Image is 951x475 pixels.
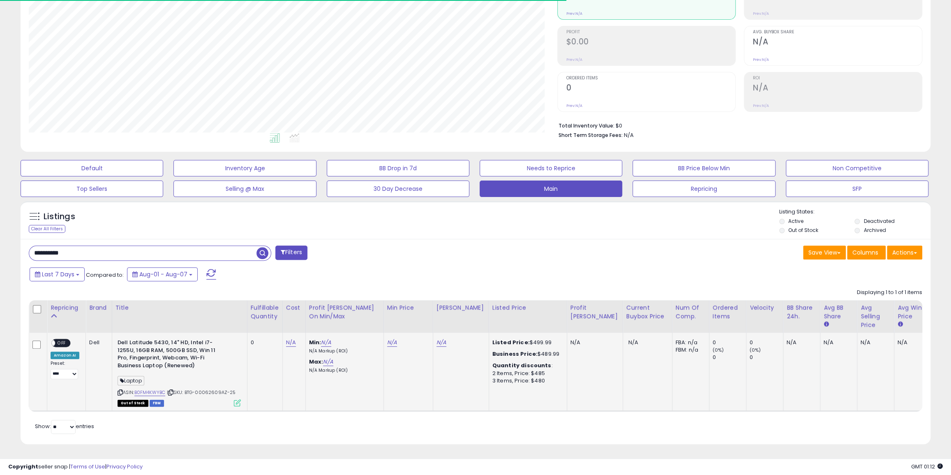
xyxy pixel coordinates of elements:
span: Avg. Buybox Share [753,30,922,35]
div: FBM: n/a [676,346,703,354]
button: Selling @ Max [173,181,316,197]
small: Avg BB Share. [824,321,829,328]
div: Avg Win Price [898,304,928,321]
b: Short Term Storage Fees: [559,132,623,139]
div: 3 Items, Price: $480 [492,377,561,385]
span: 2025-08-15 01:12 GMT [911,463,943,470]
p: N/A Markup (ROI) [309,348,377,354]
button: BB Price Below Min [632,160,775,176]
a: Privacy Policy [106,463,143,470]
small: Prev: N/A [753,103,769,108]
div: N/A [824,339,851,346]
div: 0 [750,354,783,361]
span: N/A [628,338,638,346]
button: Repricing [632,181,775,197]
button: 30 Day Decrease [327,181,469,197]
span: OFF [55,340,68,347]
a: N/A [321,338,331,347]
a: N/A [286,338,296,347]
th: The percentage added to the cost of goods (COGS) that forms the calculator for Min & Max prices. [305,300,383,333]
div: : [492,362,561,369]
label: Archived [863,227,886,234]
div: $499.99 [492,339,561,346]
b: Min: [309,338,321,346]
span: N/A [624,131,634,139]
div: 0 [750,339,783,346]
div: Cost [286,304,302,312]
span: Last 7 Days [42,270,74,278]
span: ROI [753,76,922,81]
h2: 0 [566,83,735,94]
div: 2 Items, Price: $485 [492,370,561,377]
small: Prev: N/A [753,57,769,62]
div: ASIN: [118,339,241,405]
button: SFP [786,181,928,197]
button: Main [480,181,622,197]
a: N/A [323,358,333,366]
b: Business Price: [492,350,538,358]
p: Listing States: [779,208,930,216]
div: N/A [898,339,925,346]
b: Listed Price: [492,338,530,346]
button: Columns [847,246,886,260]
div: Listed Price [492,304,563,312]
small: Prev: N/A [566,57,582,62]
div: Brand [89,304,108,312]
div: Dell [89,339,105,346]
p: N/A Markup (ROI) [309,368,377,373]
div: Velocity [750,304,780,312]
div: Preset: [51,361,79,379]
span: FBM [150,400,164,407]
span: Profit [566,30,735,35]
button: Filters [275,246,307,260]
div: Profit [PERSON_NAME] on Min/Max [309,304,380,321]
div: Min Price [387,304,429,312]
span: Ordered Items [566,76,735,81]
small: Prev: N/A [566,11,582,16]
div: Fulfillable Quantity [251,304,279,321]
strong: Copyright [8,463,38,470]
div: Avg BB Share [824,304,854,321]
span: Columns [852,248,878,257]
div: Profit [PERSON_NAME] [570,304,619,321]
span: All listings that are currently out of stock and unavailable for purchase on Amazon [118,400,148,407]
span: Aug-01 - Aug-07 [139,270,187,278]
div: Current Buybox Price [626,304,669,321]
span: | SKU: BTG-00062609AZ-25 [166,389,235,396]
h2: $0.00 [566,37,735,48]
a: B0FM4KWYBC [134,389,166,396]
div: Title [115,304,244,312]
button: Non Competitive [786,160,928,176]
div: 0 [713,354,746,361]
div: [PERSON_NAME] [436,304,485,312]
h2: N/A [753,83,922,94]
h2: N/A [753,37,922,48]
div: Clear All Filters [29,225,65,233]
div: N/A [787,339,814,346]
div: Ordered Items [713,304,743,321]
small: (0%) [713,347,724,353]
div: Amazon AI [51,352,79,359]
span: Compared to: [86,271,124,279]
button: Last 7 Days [30,267,85,281]
label: Out of Stock [788,227,818,234]
small: Avg Win Price. [898,321,903,328]
button: Needs to Reprice [480,160,622,176]
div: 0 [251,339,276,346]
button: Default [21,160,163,176]
div: FBA: n/a [676,339,703,346]
small: Prev: N/A [566,103,582,108]
a: N/A [387,338,397,347]
a: N/A [436,338,446,347]
small: Prev: N/A [753,11,769,16]
div: Num of Comp. [676,304,706,321]
label: Active [788,218,803,225]
div: Displaying 1 to 1 of 1 items [857,289,922,297]
button: Top Sellers [21,181,163,197]
span: Show: entries [35,422,94,430]
a: Terms of Use [70,463,105,470]
span: Laptop [118,376,144,385]
button: Aug-01 - Aug-07 [127,267,198,281]
b: Dell Latitude 5430, 14" HD, Intel i7-1255U, 16GB RAM, 500GB SSD, Win 11 Pro, Fingerprint, Webcam,... [118,339,217,371]
b: Max: [309,358,323,366]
